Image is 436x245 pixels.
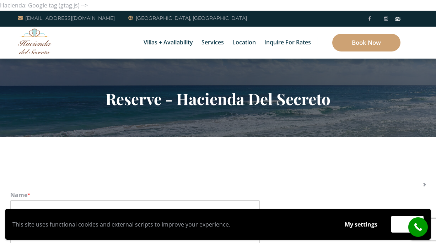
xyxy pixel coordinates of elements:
h2: Reserve - Hacienda Del Secreto [10,89,426,108]
p: This site uses functional cookies and external scripts to improve your experience. [12,219,331,230]
a: Services [198,27,227,59]
a: Book Now [332,34,400,51]
button: Accept [391,216,424,233]
label: Name [10,191,426,199]
img: Awesome Logo [18,28,52,54]
a: call [408,217,428,237]
img: Tripadvisor_logomark.svg [395,17,400,21]
button: My settings [338,216,384,233]
a: Inquire for Rates [261,27,314,59]
a: [EMAIL_ADDRESS][DOMAIN_NAME] [18,14,115,22]
a: [GEOGRAPHIC_DATA], [GEOGRAPHIC_DATA] [128,14,247,22]
a: Location [229,27,259,59]
i: call [410,219,426,235]
a: Villas + Availability [140,27,197,59]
